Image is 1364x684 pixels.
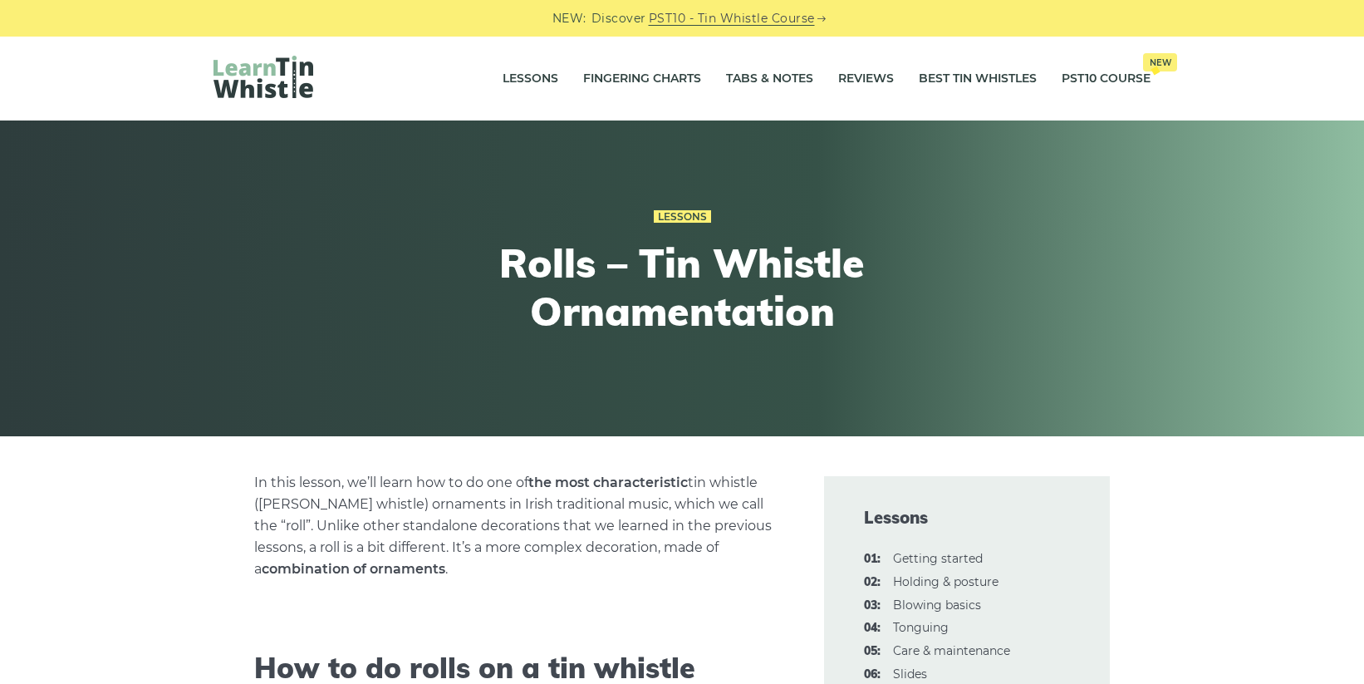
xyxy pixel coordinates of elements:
[528,475,688,490] strong: the most characteristic
[1143,53,1177,71] span: New
[726,58,813,100] a: Tabs & Notes
[503,58,558,100] a: Lessons
[893,620,949,635] a: 04:Tonguing
[254,472,784,580] p: In this lesson, we’ll learn how to do one of tin whistle ([PERSON_NAME] whistle) ornaments in Iri...
[864,642,881,662] span: 05:
[864,618,881,638] span: 04:
[838,58,894,100] a: Reviews
[262,561,445,577] strong: combination of ornaments
[864,573,881,593] span: 02:
[864,506,1070,529] span: Lessons
[864,549,881,569] span: 01:
[893,551,983,566] a: 01:Getting started
[654,210,711,224] a: Lessons
[893,643,1010,658] a: 05:Care & maintenance
[376,239,988,335] h1: Rolls – Tin Whistle Ornamentation
[213,56,313,98] img: LearnTinWhistle.com
[893,598,981,613] a: 03:Blowing basics
[1062,58,1151,100] a: PST10 CourseNew
[864,596,881,616] span: 03:
[919,58,1037,100] a: Best Tin Whistles
[583,58,701,100] a: Fingering Charts
[893,667,927,682] a: 06:Slides
[893,574,998,589] a: 02:Holding & posture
